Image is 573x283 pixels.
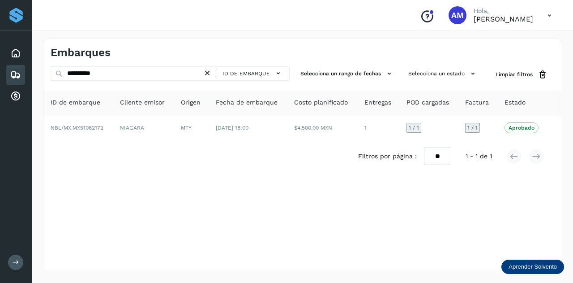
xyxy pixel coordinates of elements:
span: NBL/MX.MX51062172 [51,125,103,131]
p: Aprender Solvento [509,263,557,270]
span: POD cargadas [406,98,449,107]
div: Embarques [6,65,25,85]
span: ID de embarque [51,98,100,107]
span: Entregas [364,98,391,107]
span: Limpiar filtros [496,70,533,78]
div: Cuentas por cobrar [6,87,25,106]
h4: Embarques [51,46,111,59]
span: 1 / 1 [409,125,419,131]
span: Estado [505,98,526,107]
button: Selecciona un estado [405,66,481,81]
span: 1 - 1 de 1 [466,152,492,161]
td: MTY [174,115,209,140]
span: Origen [181,98,201,107]
span: Filtros por página : [358,152,417,161]
td: 1 [357,115,400,140]
span: [DATE] 18:00 [216,125,248,131]
button: ID de embarque [220,67,286,80]
button: Selecciona un rango de fechas [297,66,398,81]
span: Factura [465,98,489,107]
span: Costo planificado [294,98,348,107]
div: Aprender Solvento [501,260,564,274]
td: $4,500.00 MXN [287,115,357,140]
p: Hola, [474,7,533,15]
div: Inicio [6,44,25,63]
button: Limpiar filtros [488,66,555,83]
span: Fecha de embarque [216,98,278,107]
p: Aprobado [509,125,535,131]
td: NIAGARA [113,115,174,140]
p: Angele Monserrat Manriquez Bisuett [474,15,533,23]
span: Cliente emisor [120,98,165,107]
span: 1 / 1 [467,125,478,131]
span: ID de embarque [222,70,270,78]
